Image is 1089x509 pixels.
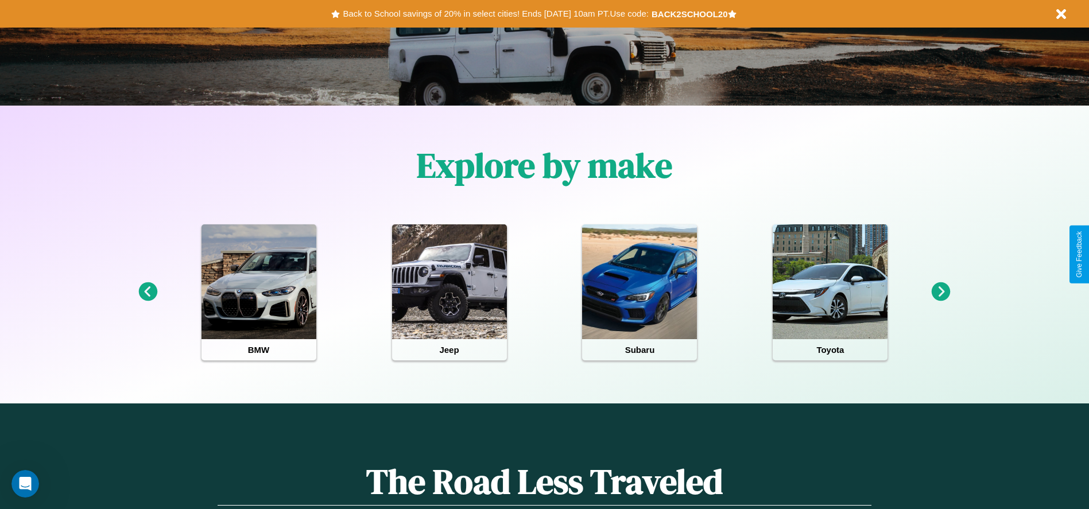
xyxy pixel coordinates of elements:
[11,470,39,498] iframe: Intercom live chat
[201,339,316,360] h4: BMW
[218,458,871,506] h1: The Road Less Traveled
[392,339,507,360] h4: Jeep
[582,339,697,360] h4: Subaru
[652,9,728,19] b: BACK2SCHOOL20
[773,339,888,360] h4: Toyota
[417,142,672,189] h1: Explore by make
[1075,231,1083,278] div: Give Feedback
[340,6,651,22] button: Back to School savings of 20% in select cities! Ends [DATE] 10am PT.Use code:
